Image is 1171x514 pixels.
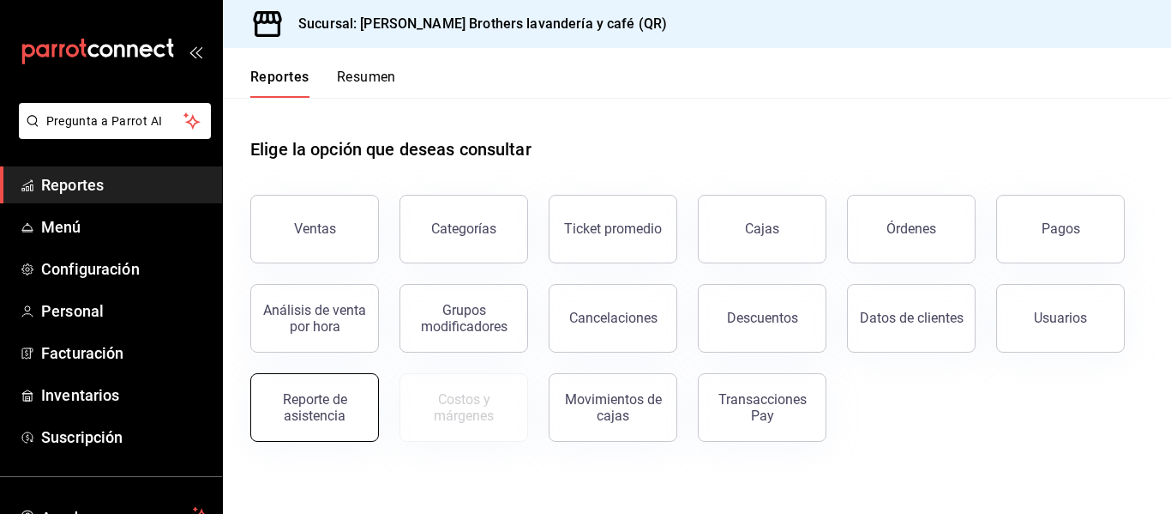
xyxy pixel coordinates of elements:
[250,195,379,263] button: Ventas
[996,284,1125,353] button: Usuarios
[886,221,936,237] div: Órdenes
[860,310,964,326] div: Datos de clientes
[41,426,208,449] span: Suscripción
[294,221,336,237] div: Ventas
[19,103,211,139] button: Pregunta a Parrot AI
[250,373,379,442] button: Reporte de asistencia
[564,221,662,237] div: Ticket promedio
[261,391,368,424] div: Reporte de asistencia
[727,310,798,326] div: Descuentos
[1042,221,1080,237] div: Pagos
[261,302,368,335] div: Análisis de venta por hora
[41,342,208,365] span: Facturación
[250,69,309,98] button: Reportes
[698,195,826,263] a: Cajas
[431,221,496,237] div: Categorías
[12,124,211,142] a: Pregunta a Parrot AI
[411,391,517,424] div: Costos y márgenes
[41,384,208,407] span: Inventarios
[41,173,208,197] span: Reportes
[569,310,658,326] div: Cancelaciones
[250,136,531,162] h1: Elige la opción que deseas consultar
[399,284,528,353] button: Grupos modificadores
[698,284,826,353] button: Descuentos
[337,69,396,98] button: Resumen
[1034,310,1087,326] div: Usuarios
[560,391,666,424] div: Movimientos de cajas
[745,219,780,239] div: Cajas
[399,373,528,442] button: Contrata inventarios para ver este reporte
[549,373,677,442] button: Movimientos de cajas
[41,299,208,323] span: Personal
[847,284,976,353] button: Datos de clientes
[549,284,677,353] button: Cancelaciones
[847,195,976,263] button: Órdenes
[285,14,667,34] h3: Sucursal: [PERSON_NAME] Brothers lavandería y café (QR)
[41,257,208,281] span: Configuración
[996,195,1125,263] button: Pagos
[399,195,528,263] button: Categorías
[411,302,517,335] div: Grupos modificadores
[698,373,826,442] button: Transacciones Pay
[250,284,379,353] button: Análisis de venta por hora
[549,195,677,263] button: Ticket promedio
[46,112,184,130] span: Pregunta a Parrot AI
[189,45,202,58] button: open_drawer_menu
[41,215,208,239] span: Menú
[250,69,396,98] div: navigation tabs
[709,391,815,424] div: Transacciones Pay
